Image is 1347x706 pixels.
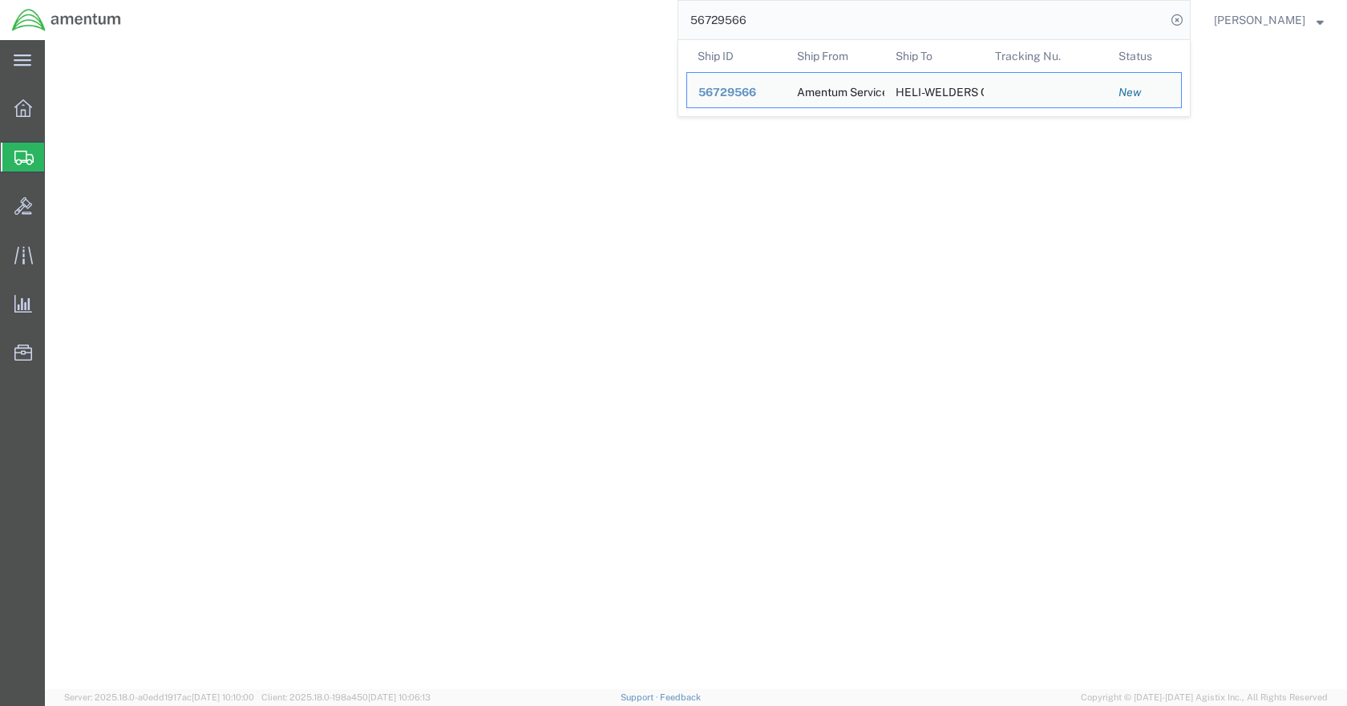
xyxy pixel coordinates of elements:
th: Status [1107,40,1182,72]
th: Ship To [884,40,984,72]
iframe: FS Legacy Container [45,40,1347,689]
span: Copyright © [DATE]-[DATE] Agistix Inc., All Rights Reserved [1081,691,1328,704]
img: logo [11,8,122,32]
th: Ship From [786,40,885,72]
button: [PERSON_NAME] [1213,10,1325,30]
div: New [1118,84,1170,101]
span: [DATE] 10:10:00 [192,692,254,702]
div: 56729566 [698,84,775,101]
a: Support [621,692,661,702]
span: Client: 2025.18.0-198a450 [261,692,431,702]
a: Feedback [660,692,701,702]
table: Search Results [686,40,1190,116]
input: Search for shipment number, reference number [678,1,1166,39]
span: [DATE] 10:06:13 [368,692,431,702]
div: HELI-WELDERS CANADA LTD [896,73,973,107]
div: Amentum Services, Inc. [797,73,874,107]
th: Tracking Nu. [984,40,1108,72]
span: Server: 2025.18.0-a0edd1917ac [64,692,254,702]
span: William Glazer [1214,11,1305,29]
span: 56729566 [698,86,756,99]
th: Ship ID [686,40,786,72]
